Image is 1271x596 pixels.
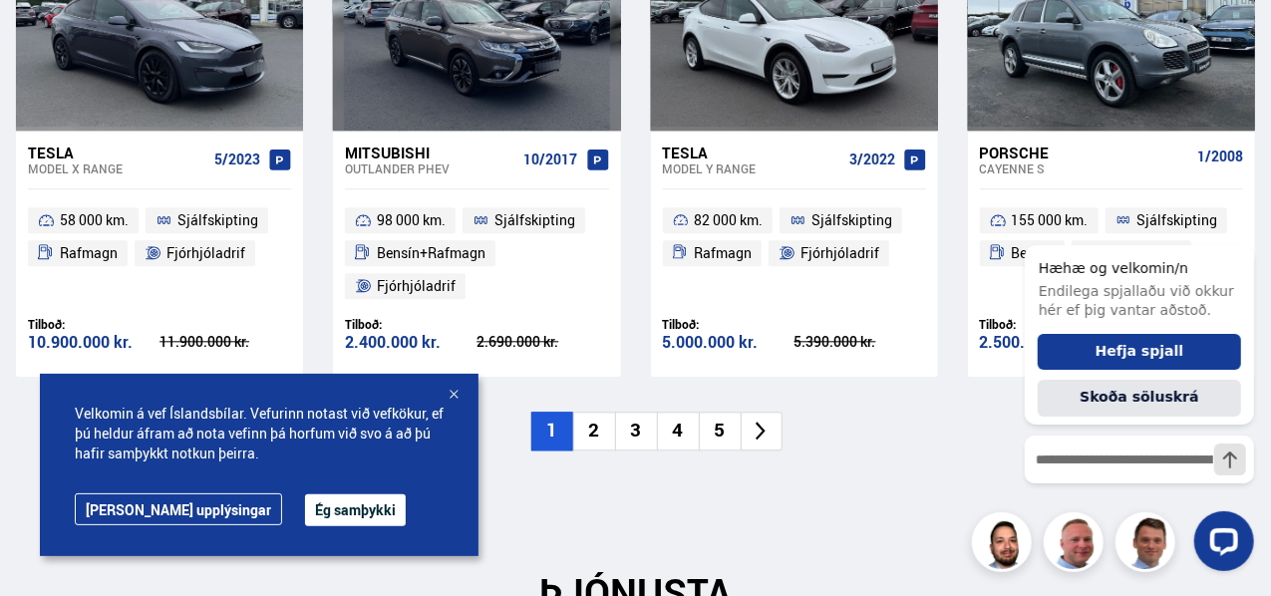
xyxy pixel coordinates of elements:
[60,241,118,265] span: Rafmagn
[531,412,573,450] li: 1
[975,515,1035,575] img: nhp88E3Fdnt1Opn2.png
[980,144,1189,161] div: Porsche
[214,151,260,167] span: 5/2023
[345,161,515,175] div: Outlander PHEV
[28,317,159,332] div: Tilboð:
[663,334,794,351] div: 5.000.000 kr.
[75,404,444,463] span: Velkomin á vef Íslandsbílar. Vefurinn notast við vefkökur, ef þú heldur áfram að nota vefinn þá h...
[968,131,1255,377] a: Porsche Cayenne S 1/2008 155 000 km. Sjálfskipting Bensín Fjórhjóladrif Tilboð: 2.500.000 kr. 3.4...
[60,208,129,232] span: 58 000 km.
[1197,149,1243,164] span: 1/2008
[345,317,477,332] div: Tilboð:
[524,151,578,167] span: 10/2017
[615,412,657,450] li: 3
[166,241,245,265] span: Fjórhjóladrif
[16,131,303,377] a: Tesla Model X RANGE 5/2023 58 000 km. Sjálfskipting Rafmagn Fjórhjóladrif Tilboð: 10.900.000 kr. ...
[377,241,485,265] span: Bensín+Rafmagn
[663,317,794,332] div: Tilboð:
[477,335,608,349] div: 2.690.000 kr.
[28,144,206,161] div: Tesla
[980,334,1112,351] div: 2.500.000 kr.
[75,493,282,525] a: [PERSON_NAME] upplýsingar
[1012,208,1089,232] span: 155 000 km.
[694,208,763,232] span: 82 000 km.
[159,335,291,349] div: 11.900.000 kr.
[345,334,477,351] div: 2.400.000 kr.
[657,412,699,450] li: 4
[573,412,615,450] li: 2
[811,208,892,232] span: Sjálfskipting
[177,208,258,232] span: Sjálfskipting
[651,131,938,377] a: Tesla Model Y RANGE 3/2022 82 000 km. Sjálfskipting Rafmagn Fjórhjóladrif Tilboð: 5.000.000 kr. 5...
[1009,209,1262,587] iframe: LiveChat chat widget
[699,412,741,450] li: 5
[305,494,406,526] button: Ég samþykki
[980,317,1112,332] div: Tilboð:
[345,144,515,161] div: Mitsubishi
[663,161,841,175] div: Model Y RANGE
[849,151,895,167] span: 3/2022
[494,208,575,232] span: Sjálfskipting
[333,131,620,377] a: Mitsubishi Outlander PHEV 10/2017 98 000 km. Sjálfskipting Bensín+Rafmagn Fjórhjóladrif Tilboð: 2...
[794,335,926,349] div: 5.390.000 kr.
[28,161,206,175] div: Model X RANGE
[800,241,879,265] span: Fjórhjóladrif
[694,241,752,265] span: Rafmagn
[980,161,1189,175] div: Cayenne S
[377,208,446,232] span: 98 000 km.
[663,144,841,161] div: Tesla
[377,274,456,298] span: Fjórhjóladrif
[1136,208,1217,232] span: Sjálfskipting
[28,334,159,351] div: 10.900.000 kr.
